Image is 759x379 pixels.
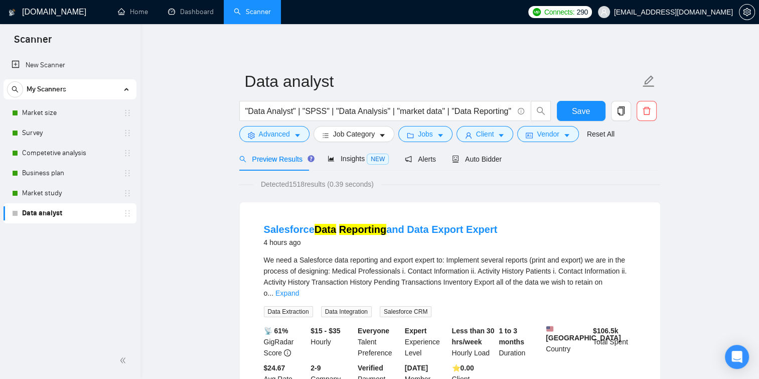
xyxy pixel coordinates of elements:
[22,143,117,163] a: Competetive analysis
[403,325,450,358] div: Experience Level
[4,79,136,223] li: My Scanners
[264,256,627,297] span: We need a Salesforce data reporting and export expert to: Implement several reports (print and ex...
[307,154,316,163] div: Tooltip anchor
[637,101,657,121] button: delete
[339,224,386,235] mark: Reporting
[119,355,129,365] span: double-left
[264,255,636,299] div: We need a Salesforce data reporting and export expert to: Implement several reports (print and ex...
[642,75,655,88] span: edit
[407,132,414,139] span: folder
[600,9,608,16] span: user
[465,132,472,139] span: user
[725,345,749,369] div: Open Intercom Messenger
[321,306,372,317] span: Data Integration
[591,325,638,358] div: Total Spent
[322,132,329,139] span: bars
[517,126,578,142] button: idcardVendorcaret-down
[284,349,291,356] span: info-circle
[118,8,148,16] a: homeHome
[315,224,336,235] mark: Data
[245,105,513,117] input: Search Freelance Jobs...
[254,179,381,190] span: Detected 1518 results (0.39 seconds)
[358,327,389,335] b: Everyone
[452,327,495,346] b: Less than 30 hrs/week
[452,364,474,372] b: ⭐️ 0.00
[457,126,514,142] button: userClientcaret-down
[267,289,273,297] span: ...
[612,106,631,115] span: copy
[309,325,356,358] div: Hourly
[405,327,427,335] b: Expert
[333,129,375,140] span: Job Category
[123,149,131,157] span: holder
[572,105,590,117] span: Save
[22,183,117,203] a: Market study
[27,79,66,99] span: My Scanners
[398,126,452,142] button: folderJobscaret-down
[405,155,436,163] span: Alerts
[248,132,255,139] span: setting
[264,364,285,372] b: $24.67
[22,123,117,143] a: Survey
[593,327,619,335] b: $ 106.5k
[22,103,117,123] a: Market size
[239,156,246,163] span: search
[7,81,23,97] button: search
[311,327,340,335] b: $15 - $35
[544,325,591,358] div: Country
[450,325,497,358] div: Hourly Load
[9,5,16,21] img: logo
[518,108,524,114] span: info-circle
[356,325,403,358] div: Talent Preference
[239,126,310,142] button: settingAdvancedcaret-down
[405,364,428,372] b: [DATE]
[22,163,117,183] a: Business plan
[123,169,131,177] span: holder
[418,129,433,140] span: Jobs
[379,132,386,139] span: caret-down
[168,8,214,16] a: dashboardDashboard
[452,156,459,163] span: robot
[264,224,498,235] a: SalesforceData Reportingand Data Export Expert
[611,101,631,121] button: copy
[739,8,754,16] span: setting
[367,154,389,165] span: NEW
[476,129,494,140] span: Client
[239,155,312,163] span: Preview Results
[264,327,288,335] b: 📡 61%
[262,325,309,358] div: GigRadar Score
[437,132,444,139] span: caret-down
[563,132,570,139] span: caret-down
[380,306,431,317] span: Salesforce CRM
[557,101,605,121] button: Save
[637,106,656,115] span: delete
[259,129,290,140] span: Advanced
[531,106,550,115] span: search
[358,364,383,372] b: Verified
[546,325,621,342] b: [GEOGRAPHIC_DATA]
[4,55,136,75] li: New Scanner
[533,8,541,16] img: upwork-logo.png
[328,155,389,163] span: Insights
[314,126,394,142] button: barsJob Categorycaret-down
[328,155,335,162] span: area-chart
[264,236,498,248] div: 4 hours ago
[452,155,502,163] span: Auto Bidder
[497,325,544,358] div: Duration
[405,156,412,163] span: notification
[294,132,301,139] span: caret-down
[739,4,755,20] button: setting
[8,86,23,93] span: search
[576,7,587,18] span: 290
[123,129,131,137] span: holder
[12,55,128,75] a: New Scanner
[537,129,559,140] span: Vendor
[531,101,551,121] button: search
[587,129,615,140] a: Reset All
[526,132,533,139] span: idcard
[275,289,299,297] a: Expand
[6,32,60,53] span: Scanner
[264,306,313,317] span: Data Extraction
[498,132,505,139] span: caret-down
[22,203,117,223] a: Data analyst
